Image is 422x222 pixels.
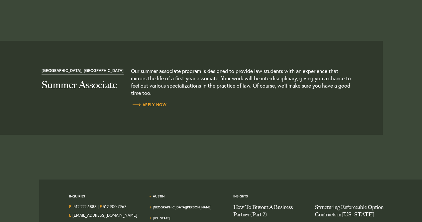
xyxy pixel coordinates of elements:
a: [US_STATE] [153,216,170,220]
span: Inquiries [69,194,85,204]
a: Email Us [72,213,137,218]
h2: Summer Associate [42,80,126,90]
strong: P [69,204,71,209]
a: Call us at 5122226883 [73,204,97,209]
span: [GEOGRAPHIC_DATA], [GEOGRAPHIC_DATA] [42,69,124,75]
p: Our summer associate program is designed to provide law students with an experience that mirrors ... [131,67,351,97]
a: Austin [153,194,164,198]
a: Apply Now [131,102,167,108]
strong: F [100,204,102,209]
a: [GEOGRAPHIC_DATA][PERSON_NAME] [153,205,211,209]
a: Insights [233,194,248,198]
span: | [98,204,99,211]
span: Apply Now [131,103,167,107]
a: 512.900.7967 [103,204,126,209]
strong: E [69,213,71,218]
